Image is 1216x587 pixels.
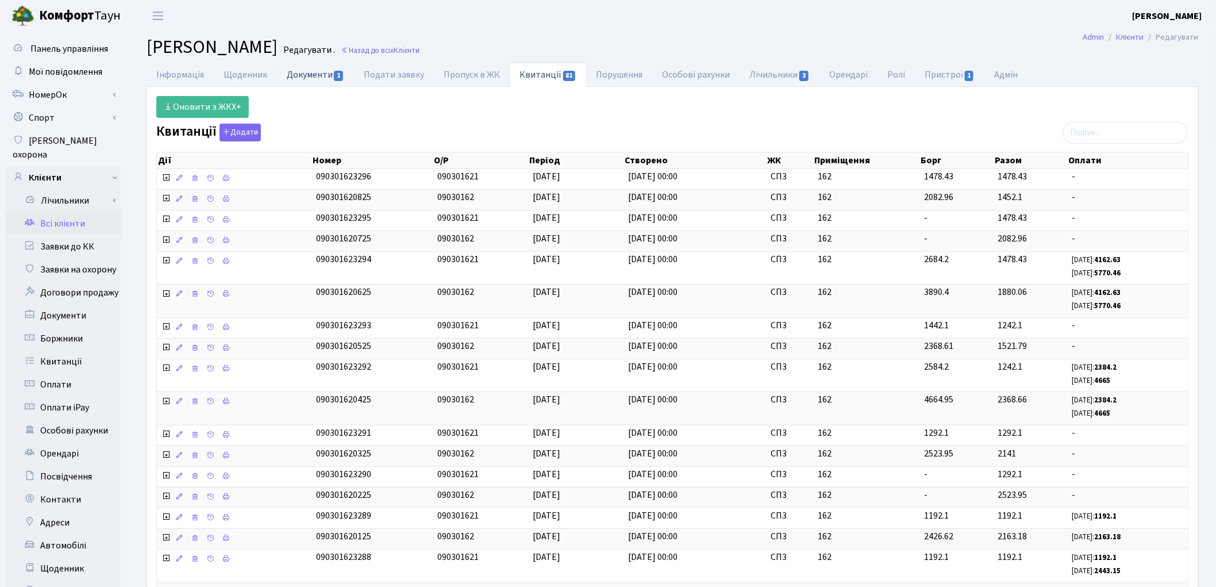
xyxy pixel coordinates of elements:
span: 2684.2 [924,253,949,266]
span: - [924,489,928,501]
a: Договори продажу [6,281,121,304]
span: [DATE] 00:00 [628,489,678,501]
span: 090301621 [437,319,479,332]
span: СП3 [771,319,809,332]
span: 162 [818,232,915,245]
b: Комфорт [39,6,94,25]
span: [DATE] 00:00 [628,447,678,460]
span: 162 [818,212,915,225]
span: 090301623290 [316,468,371,481]
span: 1242.1 [998,319,1023,332]
th: ЖК [766,152,813,168]
span: [DATE] [533,427,560,439]
small: [DATE]: [1072,255,1121,265]
span: [DATE] 00:00 [628,468,678,481]
span: 2163.18 [998,530,1028,543]
span: - [924,232,928,245]
span: СП3 [771,447,809,461]
a: Порушення [587,63,653,87]
span: СП3 [771,551,809,564]
span: [DATE] 00:00 [628,170,678,183]
span: 2426.62 [924,530,953,543]
span: 09030162 [437,340,474,352]
span: 09030162 [437,393,474,406]
span: СП3 [771,427,809,440]
a: Боржники [6,327,121,350]
span: 2523.95 [924,447,953,460]
b: 4162.63 [1094,255,1121,265]
b: 5770.46 [1094,268,1121,278]
span: 1192.1 [998,509,1023,522]
span: СП3 [771,340,809,353]
th: Дії [157,152,311,168]
span: 1192.1 [924,551,949,563]
small: [DATE]: [1072,362,1117,373]
span: 090301623293 [316,319,371,332]
b: [PERSON_NAME] [1133,10,1202,22]
a: Назад до всіхКлієнти [341,45,420,56]
span: - [924,212,928,224]
span: [DATE] [533,340,560,352]
span: [DATE] [533,319,560,332]
span: Таун [39,6,121,26]
span: 2082.96 [924,191,953,204]
a: Оплати iPay [6,396,121,419]
span: - [1072,212,1184,225]
small: [DATE]: [1072,566,1121,576]
span: - [924,468,928,481]
span: 1292.1 [924,427,949,439]
b: 2384.2 [1094,395,1117,405]
nav: breadcrumb [1066,25,1216,49]
span: [DATE] [533,551,560,563]
span: СП3 [771,393,809,406]
span: 09030162 [437,489,474,501]
span: 162 [818,253,915,266]
small: [DATE]: [1072,301,1121,311]
span: 162 [818,319,915,332]
span: 090301621 [437,509,479,522]
span: 09030162 [437,530,474,543]
span: - [1072,489,1184,502]
a: [PERSON_NAME] охорона [6,129,121,166]
small: [DATE]: [1072,532,1121,542]
a: Ролі [878,63,915,87]
span: [DATE] [533,360,560,373]
span: 1478.43 [998,212,1028,224]
b: 2384.2 [1094,362,1117,373]
a: Панель управління [6,37,121,60]
span: 162 [818,170,915,183]
a: Контакти [6,488,121,511]
li: Редагувати [1144,31,1199,44]
span: 1 [965,71,974,81]
span: 1 [334,71,343,81]
span: [DATE] 00:00 [628,551,678,563]
span: 2368.66 [998,393,1028,406]
span: 2584.2 [924,360,949,373]
small: [DATE]: [1072,395,1117,405]
span: 1478.43 [998,253,1028,266]
span: 162 [818,340,915,353]
a: Інформація [147,63,214,87]
span: 090301620425 [316,393,371,406]
b: 4162.63 [1094,287,1121,298]
span: 090301620525 [316,340,371,352]
span: - [1072,191,1184,204]
b: 4665 [1094,375,1110,386]
a: Документи [277,63,354,86]
a: Посвідчення [6,465,121,488]
span: - [1072,232,1184,245]
span: [DATE] 00:00 [628,530,678,543]
span: 090301621 [437,468,479,481]
small: [DATE]: [1072,268,1121,278]
span: 1478.43 [998,170,1028,183]
a: Подати заявку [354,63,434,87]
a: Адреси [6,511,121,534]
span: [DATE] [533,286,560,298]
span: [DATE] [533,530,560,543]
span: 162 [818,393,915,406]
th: О/Р [433,152,528,168]
a: Клієнти [6,166,121,189]
a: НомерОк [6,83,121,106]
a: Документи [6,304,121,327]
span: 090301623292 [316,360,371,373]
